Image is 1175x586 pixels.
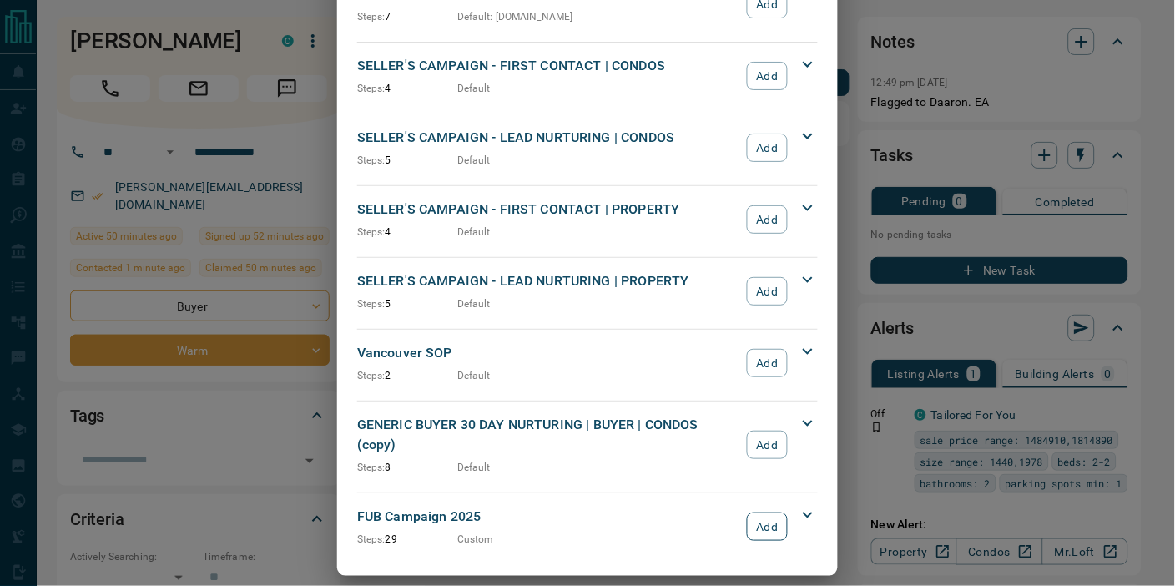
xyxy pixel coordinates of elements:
p: Default [457,460,491,475]
p: Default [457,225,491,240]
div: FUB Campaign 2025Steps:29CustomAdd [357,503,818,550]
p: 5 [357,296,457,311]
p: Default [457,296,491,311]
div: SELLER'S CAMPAIGN - FIRST CONTACT | PROPERTYSteps:4DefaultAdd [357,196,818,243]
span: Steps: [357,226,386,238]
p: 8 [357,460,457,475]
button: Add [747,431,788,459]
p: Vancouver SOP [357,343,739,363]
button: Add [747,205,788,234]
div: Vancouver SOPSteps:2DefaultAdd [357,340,818,386]
button: Add [747,513,788,541]
p: Default [457,368,491,383]
div: GENERIC BUYER 30 DAY NURTURING | BUYER | CONDOS (copy)Steps:8DefaultAdd [357,412,818,478]
p: 7 [357,9,457,24]
p: 4 [357,81,457,96]
div: SELLER'S CAMPAIGN - LEAD NURTURING | PROPERTYSteps:5DefaultAdd [357,268,818,315]
span: Steps: [357,83,386,94]
p: FUB Campaign 2025 [357,507,739,527]
div: SELLER'S CAMPAIGN - FIRST CONTACT | CONDOSSteps:4DefaultAdd [357,53,818,99]
span: Steps: [357,533,386,545]
p: 2 [357,368,457,383]
button: Add [747,62,788,90]
p: 4 [357,225,457,240]
button: Add [747,277,788,306]
p: Default : [DOMAIN_NAME] [457,9,573,24]
p: SELLER'S CAMPAIGN - LEAD NURTURING | CONDOS [357,128,739,148]
span: Steps: [357,370,386,381]
span: Steps: [357,298,386,310]
p: 5 [357,153,457,168]
p: Custom [457,532,494,547]
p: SELLER'S CAMPAIGN - LEAD NURTURING | PROPERTY [357,271,739,291]
span: Steps: [357,154,386,166]
p: SELLER'S CAMPAIGN - FIRST CONTACT | PROPERTY [357,200,739,220]
span: Steps: [357,11,386,23]
p: Default [457,153,491,168]
p: GENERIC BUYER 30 DAY NURTURING | BUYER | CONDOS (copy) [357,415,739,455]
span: Steps: [357,462,386,473]
button: Add [747,134,788,162]
button: Add [747,349,788,377]
p: Default [457,81,491,96]
p: 29 [357,532,457,547]
div: SELLER'S CAMPAIGN - LEAD NURTURING | CONDOSSteps:5DefaultAdd [357,124,818,171]
p: SELLER'S CAMPAIGN - FIRST CONTACT | CONDOS [357,56,739,76]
